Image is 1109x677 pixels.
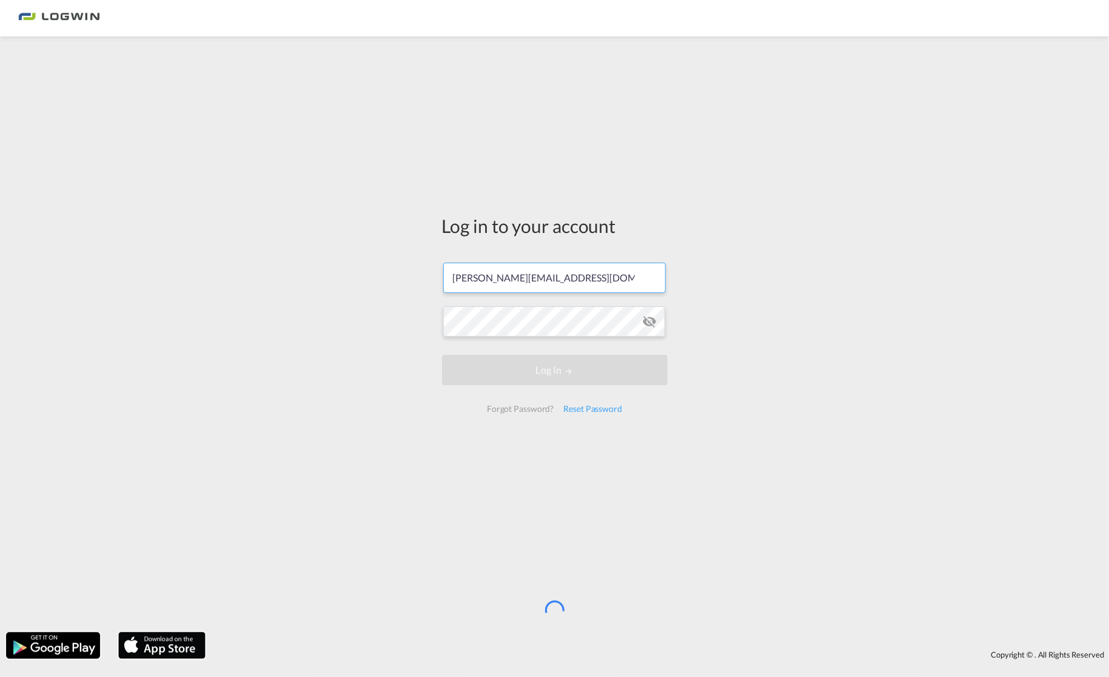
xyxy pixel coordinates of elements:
[642,314,657,329] md-icon: icon-eye-off
[442,355,668,385] button: LOGIN
[117,631,207,660] img: apple.png
[212,644,1109,665] div: Copyright © . All Rights Reserved
[5,631,101,660] img: google.png
[558,398,627,420] div: Reset Password
[18,5,100,32] img: bc73a0e0d8c111efacd525e4c8ad7d32.png
[482,398,558,420] div: Forgot Password?
[442,213,668,238] div: Log in to your account
[443,263,666,293] input: Enter email/phone number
